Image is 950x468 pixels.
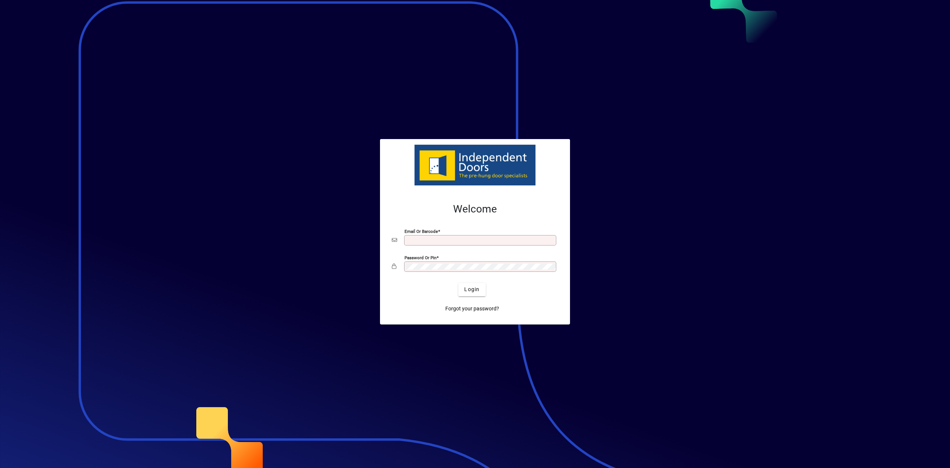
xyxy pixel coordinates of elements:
[404,255,436,260] mat-label: Password or Pin
[442,302,502,316] a: Forgot your password?
[464,286,479,293] span: Login
[458,283,485,296] button: Login
[392,203,558,215] h2: Welcome
[445,305,499,313] span: Forgot your password?
[404,228,438,234] mat-label: Email or Barcode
